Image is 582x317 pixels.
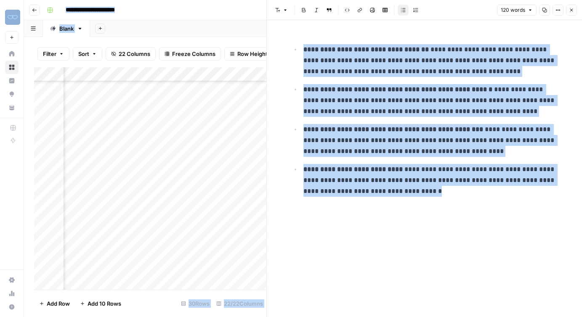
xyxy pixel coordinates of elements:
span: Row Height [237,50,268,58]
button: Row Height [224,47,273,61]
div: 30 Rows [178,297,213,310]
a: Usage [5,287,19,300]
div: 22/22 Columns [213,297,266,310]
img: Zola Inc Logo [5,10,20,25]
span: Add Row [47,299,70,308]
button: Filter [37,47,69,61]
button: 22 Columns [106,47,156,61]
a: Settings [5,273,19,287]
a: Insights [5,74,19,87]
span: Add 10 Rows [88,299,121,308]
button: Sort [73,47,102,61]
button: Add Row [34,297,75,310]
span: 120 words [501,6,525,14]
span: Filter [43,50,56,58]
span: Sort [78,50,89,58]
a: Your Data [5,101,19,114]
span: 22 Columns [119,50,150,58]
a: Blank [43,20,90,37]
a: Home [5,47,19,61]
div: Blank [59,24,74,33]
button: Freeze Columns [159,47,221,61]
span: Freeze Columns [172,50,215,58]
a: Opportunities [5,87,19,101]
button: 120 words [497,5,537,16]
a: Browse [5,61,19,74]
button: Workspace: Zola Inc [5,7,19,28]
button: Help + Support [5,300,19,314]
button: Add 10 Rows [75,297,126,310]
